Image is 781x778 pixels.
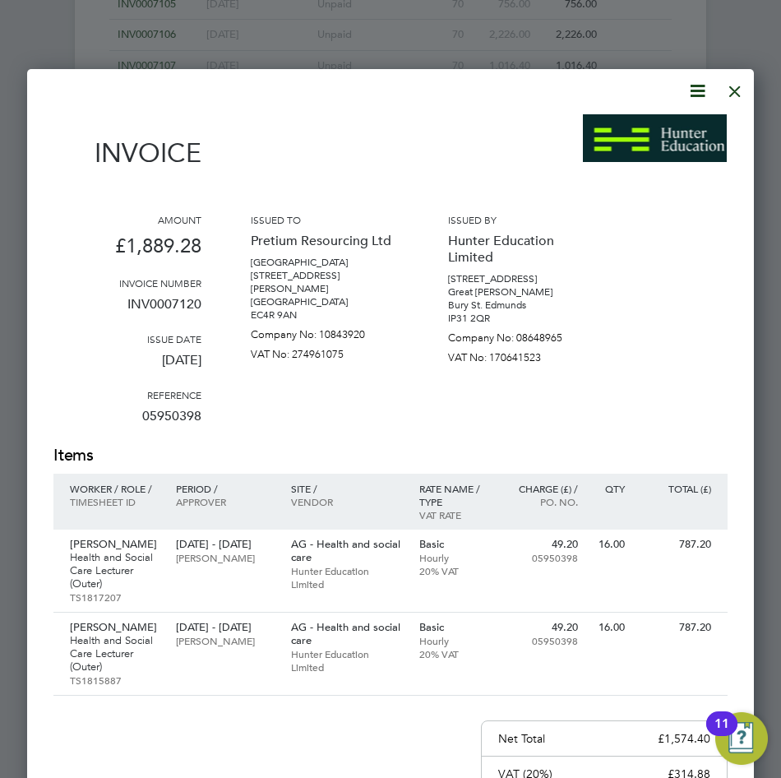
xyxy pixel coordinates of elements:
[448,285,596,299] p: Great [PERSON_NAME]
[70,482,159,495] p: Worker / Role /
[658,731,710,746] p: £1,574.40
[251,256,399,269] p: [GEOGRAPHIC_DATA]
[251,295,399,308] p: [GEOGRAPHIC_DATA]
[506,621,578,634] p: 49.20
[594,482,625,495] p: QTY
[53,345,201,388] p: [DATE]
[498,731,545,746] p: Net Total
[251,269,399,295] p: [STREET_ADDRESS][PERSON_NAME]
[291,538,403,564] p: AG - Health and social care
[641,538,711,551] p: 787.20
[448,312,596,325] p: IP31 2QR
[506,482,578,495] p: Charge (£) /
[251,226,399,256] p: Pretium Resourcing Ltd
[419,551,491,564] p: Hourly
[419,634,491,647] p: Hourly
[583,114,728,162] img: huntereducation-logo-remittance.png
[53,401,201,444] p: 05950398
[641,482,711,495] p: Total (£)
[594,621,625,634] p: 16.00
[53,213,201,226] h3: Amount
[641,621,711,634] p: 787.20
[251,308,399,322] p: EC4R 9AN
[53,226,201,276] p: £1,889.28
[715,712,768,765] button: Open Resource Center, 11 new notifications
[714,724,729,745] div: 11
[291,482,403,495] p: Site /
[594,538,625,551] p: 16.00
[419,538,491,551] p: Basic
[70,551,159,590] p: Health and Social Care Lecturer (Outer)
[419,482,491,508] p: Rate name / type
[291,621,403,647] p: AG - Health and social care
[70,590,159,604] p: TS1817207
[251,322,399,341] p: Company No: 10843920
[70,495,159,508] p: Timesheet ID
[70,634,159,674] p: Health and Social Care Lecturer (Outer)
[419,647,491,660] p: 20% VAT
[291,495,403,508] p: Vendor
[506,495,578,508] p: Po. No.
[70,621,159,634] p: [PERSON_NAME]
[448,345,596,364] p: VAT No: 170641523
[448,226,596,272] p: Hunter Education Limited
[448,299,596,312] p: Bury St. Edmunds
[506,538,578,551] p: 49.20
[419,564,491,577] p: 20% VAT
[176,495,274,508] p: Approver
[291,564,403,590] p: Hunter Education Limited
[53,388,201,401] h3: Reference
[448,213,596,226] h3: Issued by
[176,538,274,551] p: [DATE] - [DATE]
[419,508,491,521] p: VAT rate
[176,621,274,634] p: [DATE] - [DATE]
[176,634,274,647] p: [PERSON_NAME]
[176,551,274,564] p: [PERSON_NAME]
[53,289,201,332] p: INV0007120
[53,332,201,345] h3: Issue date
[53,276,201,289] h3: Invoice number
[251,213,399,226] h3: Issued to
[251,341,399,361] p: VAT No: 274961075
[506,634,578,647] p: 05950398
[53,137,201,169] h1: Invoice
[70,538,159,551] p: [PERSON_NAME]
[448,272,596,285] p: [STREET_ADDRESS]
[70,674,159,687] p: TS1815887
[419,621,491,634] p: Basic
[506,551,578,564] p: 05950398
[448,325,596,345] p: Company No: 08648965
[291,647,403,674] p: Hunter Education Limited
[53,444,728,467] h2: Items
[176,482,274,495] p: Period /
